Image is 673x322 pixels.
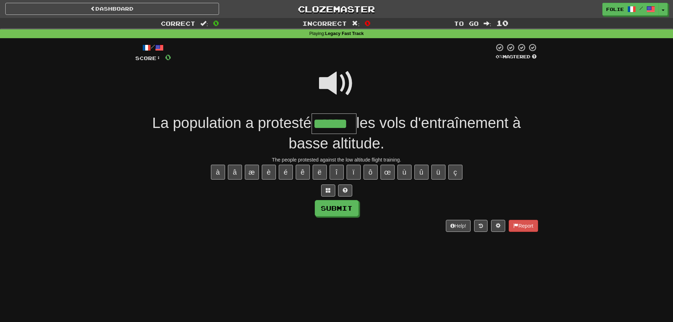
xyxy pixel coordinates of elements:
button: Round history (alt+y) [474,220,488,232]
span: 0 [365,19,371,27]
button: ô [364,165,378,180]
button: ù [397,165,412,180]
span: folie [606,6,624,12]
button: û [414,165,429,180]
span: 10 [496,19,508,27]
button: ê [296,165,310,180]
button: Submit [315,200,359,216]
div: / [135,43,171,52]
button: ü [431,165,445,180]
span: 0 [165,53,171,62]
button: ç [448,165,462,180]
span: : [200,21,208,27]
div: The people protested against the low altitude flight training. [135,156,538,163]
button: à [211,165,225,180]
span: 0 % [496,54,503,59]
a: Clozemaster [230,3,443,15]
button: ë [313,165,327,180]
button: è [262,165,276,180]
a: Dashboard [5,3,219,15]
span: / [639,6,643,11]
span: To go [454,20,479,27]
button: Single letter hint - you only get 1 per sentence and score half the points! alt+h [338,185,352,197]
button: Help! [446,220,471,232]
strong: Legacy Fast Track [325,31,364,36]
button: æ [245,165,259,180]
a: folie / [602,3,659,16]
button: Report [509,220,538,232]
button: â [228,165,242,180]
button: î [330,165,344,180]
span: Score: [135,55,161,61]
span: : [484,21,491,27]
button: Switch sentence to multiple choice alt+p [321,185,335,197]
button: é [279,165,293,180]
span: les vols d'entraînement à basse altitude. [289,115,521,152]
div: Mastered [494,54,538,60]
button: ï [347,165,361,180]
span: Incorrect [302,20,347,27]
span: Correct [161,20,195,27]
span: 0 [213,19,219,27]
span: : [352,21,360,27]
button: œ [380,165,395,180]
span: La population a protesté [152,115,312,131]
